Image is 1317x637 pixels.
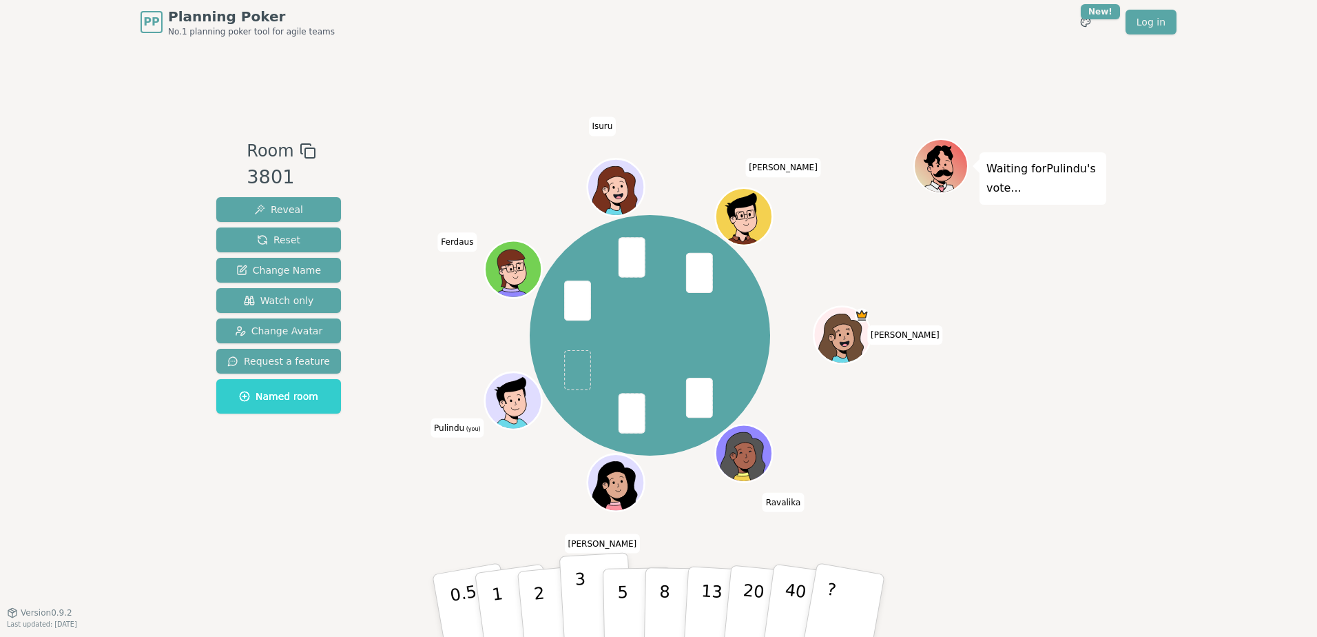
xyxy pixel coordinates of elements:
[855,308,869,323] span: Staci is the host
[216,379,341,414] button: Named room
[216,258,341,283] button: Change Name
[867,325,943,345] span: Click to change your name
[464,426,481,432] span: (you)
[257,233,300,247] span: Reset
[168,7,335,26] span: Planning Poker
[745,159,821,178] span: Click to change your name
[21,607,72,618] span: Version 0.9.2
[986,159,1099,198] p: Waiting for Pulindu 's vote...
[588,117,616,136] span: Click to change your name
[565,534,641,554] span: Click to change your name
[7,607,72,618] button: Version0.9.2
[1073,10,1098,34] button: New!
[247,163,315,192] div: 3801
[239,390,318,403] span: Named room
[431,418,484,438] span: Click to change your name
[254,203,303,216] span: Reveal
[141,7,335,37] a: PPPlanning PokerNo.1 planning poker tool for agile teams
[1126,10,1176,34] a: Log in
[216,318,341,343] button: Change Avatar
[235,324,323,338] span: Change Avatar
[236,263,321,277] span: Change Name
[7,620,77,628] span: Last updated: [DATE]
[1081,4,1120,19] div: New!
[216,197,341,222] button: Reveal
[247,139,293,163] span: Room
[227,354,330,368] span: Request a feature
[216,228,341,252] button: Reset
[437,233,477,252] span: Click to change your name
[487,374,541,428] button: Click to change your avatar
[216,349,341,374] button: Request a feature
[763,493,805,512] span: Click to change your name
[168,26,335,37] span: No.1 planning poker tool for agile teams
[244,294,314,307] span: Watch only
[216,288,341,313] button: Watch only
[143,14,159,30] span: PP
